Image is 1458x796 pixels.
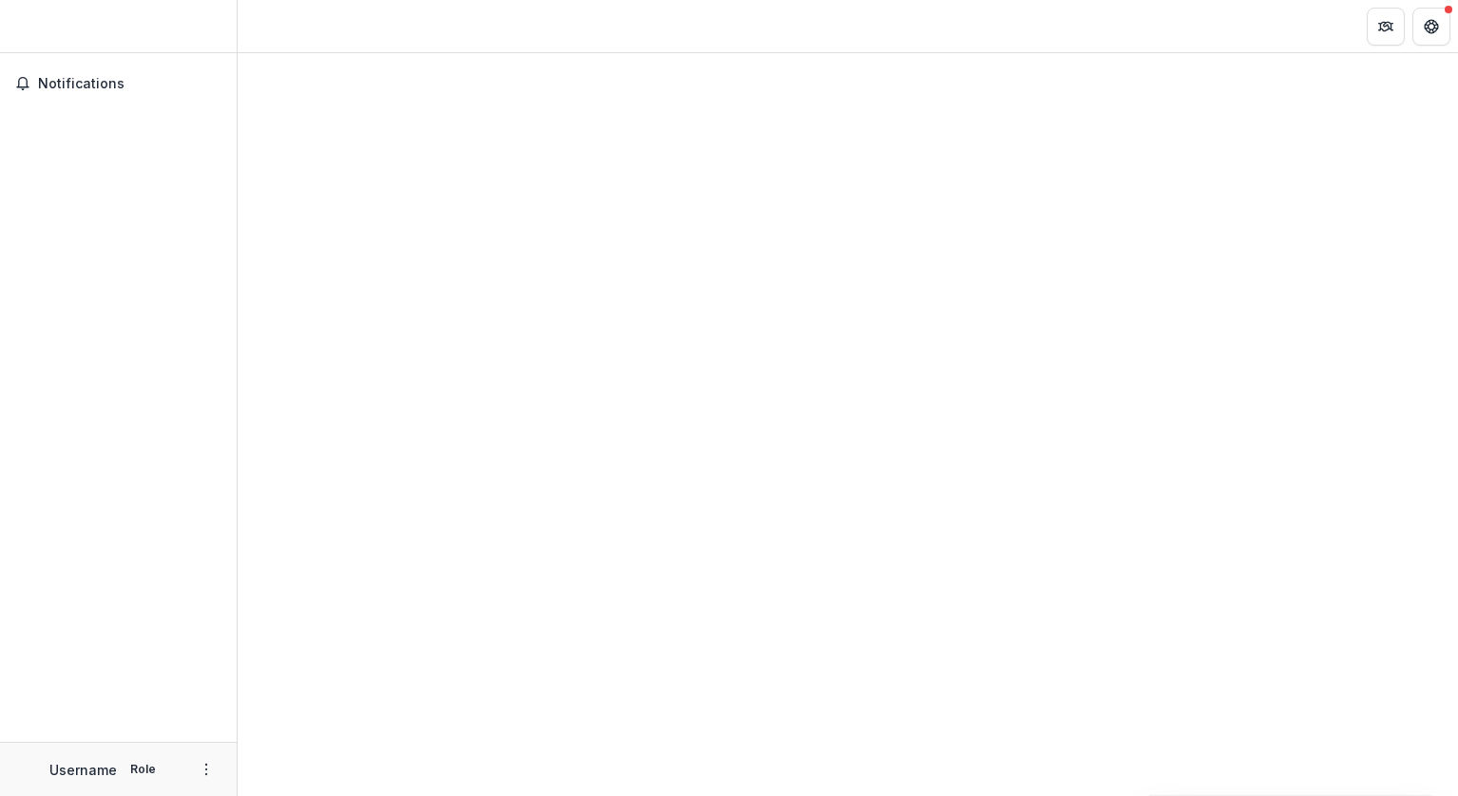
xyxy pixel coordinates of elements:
span: Notifications [38,76,221,92]
button: Get Help [1412,8,1450,46]
p: Username [49,760,117,780]
button: More [195,758,218,781]
button: Notifications [8,68,229,99]
button: Partners [1367,8,1405,46]
p: Role [125,761,162,778]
